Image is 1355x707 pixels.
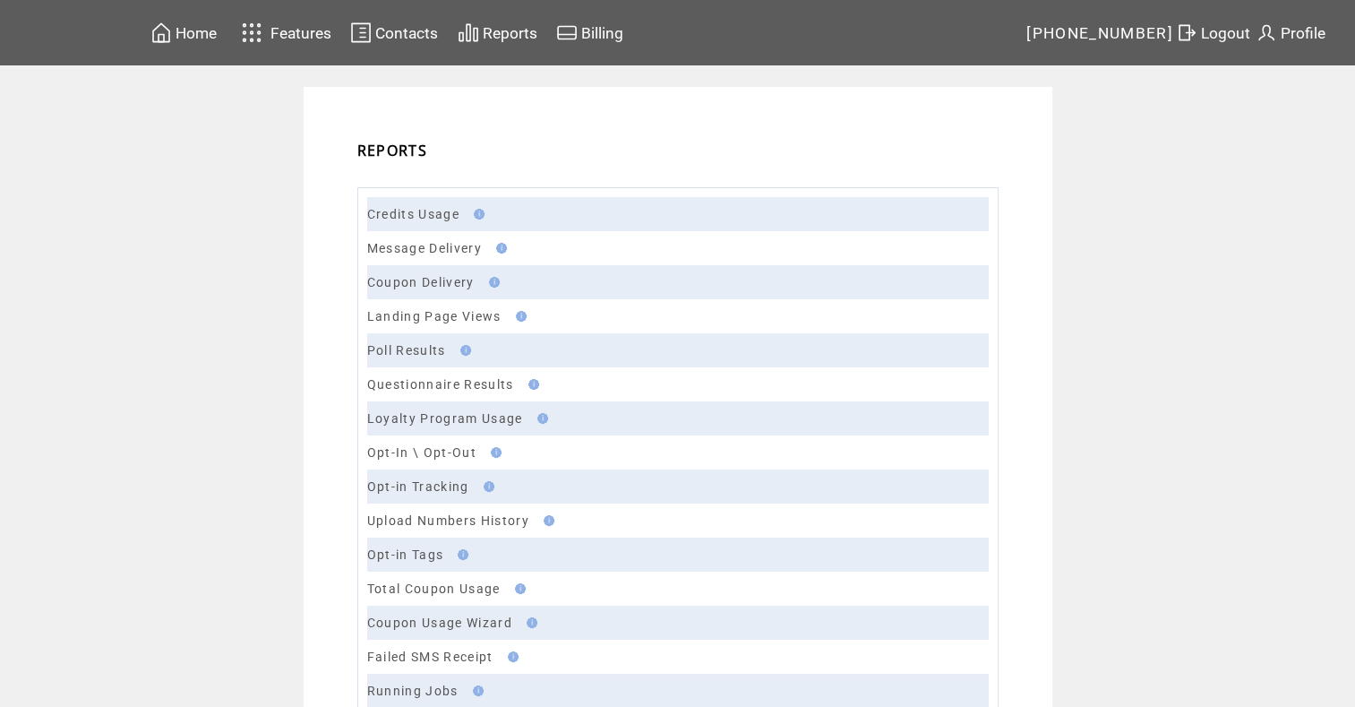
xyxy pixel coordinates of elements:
[467,685,484,696] img: help.gif
[1176,22,1197,44] img: exit.svg
[367,309,502,323] a: Landing Page Views
[367,207,459,221] a: Credits Usage
[468,209,485,220] img: help.gif
[452,549,468,560] img: help.gif
[523,379,539,390] img: help.gif
[367,479,469,494] a: Opt-in Tracking
[521,617,537,628] img: help.gif
[367,582,501,596] a: Total Coupon Usage
[1173,19,1253,47] a: Logout
[1201,24,1250,42] span: Logout
[367,684,459,698] a: Running Jobs
[367,241,482,255] a: Message Delivery
[491,243,507,254] img: help.gif
[455,19,540,47] a: Reports
[350,22,372,44] img: contacts.svg
[502,651,519,662] img: help.gif
[485,447,502,458] img: help.gif
[581,24,623,42] span: Billing
[538,515,554,526] img: help.gif
[367,377,514,392] a: Questionnaire Results
[483,24,537,42] span: Reports
[1253,19,1328,47] a: Profile
[1256,22,1277,44] img: profile.svg
[234,15,335,50] a: Features
[455,345,471,356] img: help.gif
[148,19,219,47] a: Home
[375,24,438,42] span: Contacts
[553,19,626,47] a: Billing
[176,24,217,42] span: Home
[484,277,500,288] img: help.gif
[347,19,441,47] a: Contacts
[532,413,548,424] img: help.gif
[150,22,172,44] img: home.svg
[458,22,479,44] img: chart.svg
[357,141,427,160] span: REPORTS
[478,481,494,492] img: help.gif
[367,445,476,460] a: Opt-In \ Opt-Out
[1026,24,1173,42] span: [PHONE_NUMBER]
[270,24,331,42] span: Features
[510,311,527,322] img: help.gif
[367,411,523,426] a: Loyalty Program Usage
[367,547,444,562] a: Opt-in Tags
[510,583,526,594] img: help.gif
[367,343,446,358] a: Poll Results
[556,22,578,44] img: creidtcard.svg
[236,18,268,47] img: features.svg
[367,275,475,289] a: Coupon Delivery
[1281,24,1325,42] span: Profile
[367,616,512,630] a: Coupon Usage Wizard
[367,650,493,664] a: Failed SMS Receipt
[367,513,529,528] a: Upload Numbers History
